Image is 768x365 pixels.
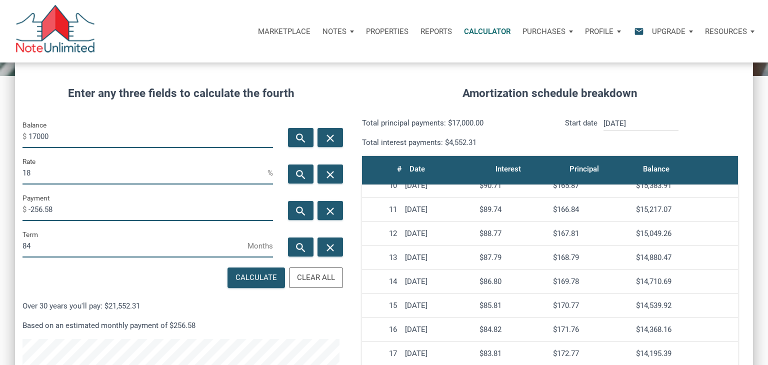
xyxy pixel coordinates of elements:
div: $15,383.91 [636,181,734,190]
div: $88.77 [479,229,544,238]
button: Marketplace [252,16,316,46]
p: Profile [585,27,613,36]
div: Calculate [235,272,277,283]
p: Notes [322,27,346,36]
p: Resources [705,27,747,36]
div: $172.77 [553,349,628,358]
label: Rate [22,155,35,167]
div: $166.84 [553,205,628,214]
div: $86.80 [479,277,544,286]
div: $90.71 [479,181,544,190]
div: [DATE] [405,349,471,358]
div: $14,195.39 [636,349,734,358]
button: Clear All [289,267,343,288]
button: Notes [316,16,360,46]
p: Start date [565,117,597,148]
i: search [294,131,306,144]
div: Date [409,162,425,176]
div: Interest [495,162,521,176]
a: Properties [360,16,414,46]
div: $14,368.16 [636,325,734,334]
div: $84.82 [479,325,544,334]
div: $83.81 [479,349,544,358]
div: [DATE] [405,301,471,310]
label: Balance [22,119,46,131]
button: search [288,237,313,256]
button: email [626,16,646,46]
div: $15,217.07 [636,205,734,214]
div: $14,539.92 [636,301,734,310]
div: $170.77 [553,301,628,310]
div: [DATE] [405,325,471,334]
div: $165.87 [553,181,628,190]
p: Purchases [522,27,565,36]
i: close [324,131,336,144]
input: Term [22,235,247,257]
i: close [324,168,336,180]
span: % [267,165,273,181]
div: 12 [366,229,397,238]
div: 10 [366,181,397,190]
p: Reports [420,27,452,36]
div: $14,880.47 [636,253,734,262]
i: close [324,204,336,217]
button: Profile [579,16,627,46]
div: $169.78 [553,277,628,286]
button: Resources [699,16,760,46]
img: NoteUnlimited [15,5,95,57]
span: Months [247,238,273,254]
p: Based on an estimated monthly payment of $256.58 [22,319,339,331]
div: $89.74 [479,205,544,214]
p: Properties [366,27,408,36]
label: Payment [22,192,49,204]
input: Rate [22,162,267,184]
div: [DATE] [405,277,471,286]
input: Payment [28,198,273,221]
button: close [317,164,343,183]
div: 16 [366,325,397,334]
div: [DATE] [405,205,471,214]
div: 17 [366,349,397,358]
button: search [288,201,313,220]
button: Purchases [516,16,579,46]
button: Upgrade [646,16,699,46]
i: search [294,204,306,217]
div: $167.81 [553,229,628,238]
div: $171.76 [553,325,628,334]
div: Balance [643,162,669,176]
div: Principal [569,162,599,176]
div: [DATE] [405,229,471,238]
label: Term [22,228,38,240]
button: close [317,237,343,256]
h4: Enter any three fields to calculate the fourth [22,85,339,102]
div: $85.81 [479,301,544,310]
i: email [633,25,645,37]
p: Total principal payments: $17,000.00 [362,117,542,129]
button: search [288,164,313,183]
div: [DATE] [405,253,471,262]
button: Reports [414,16,458,46]
p: Upgrade [652,27,685,36]
div: $14,710.69 [636,277,734,286]
h4: Amortization schedule breakdown [354,85,745,102]
div: 14 [366,277,397,286]
div: $87.79 [479,253,544,262]
i: search [294,241,306,253]
div: $168.79 [553,253,628,262]
i: close [324,241,336,253]
p: Marketplace [258,27,310,36]
p: Total interest payments: $4,552.31 [362,136,542,148]
i: search [294,168,306,180]
div: # [397,162,401,176]
span: $ [22,128,28,144]
div: 15 [366,301,397,310]
div: 13 [366,253,397,262]
button: close [317,128,343,147]
span: $ [22,201,28,217]
div: $15,049.26 [636,229,734,238]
